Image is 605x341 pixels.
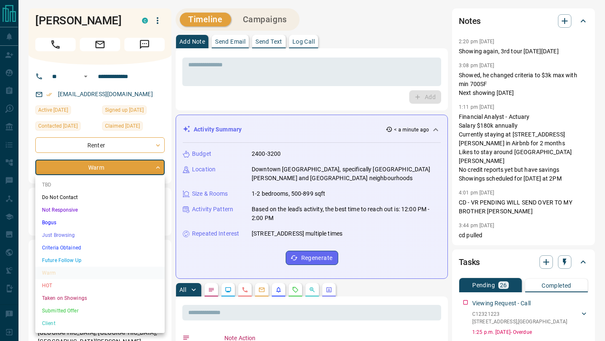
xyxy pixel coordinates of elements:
[35,317,165,330] li: Client
[35,279,165,292] li: HOT
[35,216,165,229] li: Bogus
[35,178,165,191] li: TBD
[35,254,165,267] li: Future Follow Up
[35,191,165,204] li: Do Not Contact
[35,204,165,216] li: Not Responsive
[35,229,165,241] li: Just Browsing
[35,241,165,254] li: Criteria Obtained
[35,304,165,317] li: Submitted Offer
[35,292,165,304] li: Taken on Showings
